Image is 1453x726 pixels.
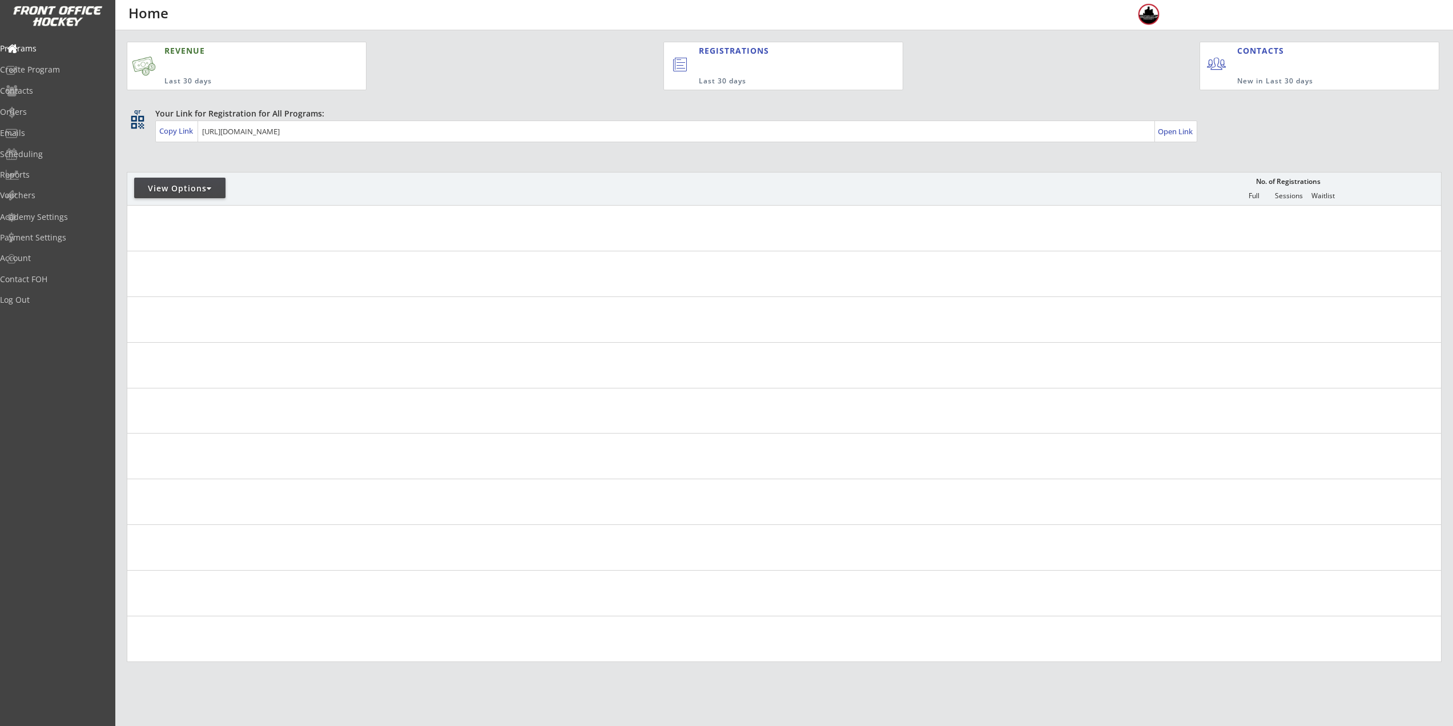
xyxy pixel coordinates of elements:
div: CONTACTS [1237,45,1289,57]
div: Your Link for Registration for All Programs: [155,108,1406,119]
div: Full [1237,192,1271,200]
div: Last 30 days [164,77,311,86]
div: qr [130,108,144,115]
div: REVENUE [164,45,311,57]
a: Open Link [1158,123,1194,139]
div: View Options [134,183,226,194]
div: Open Link [1158,127,1194,137]
div: Last 30 days [699,77,856,86]
div: Waitlist [1306,192,1340,200]
div: REGISTRATIONS [699,45,850,57]
div: New in Last 30 days [1237,77,1386,86]
div: No. of Registrations [1253,178,1323,186]
div: Sessions [1271,192,1306,200]
button: qr_code [129,114,146,131]
div: Copy Link [159,126,195,136]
